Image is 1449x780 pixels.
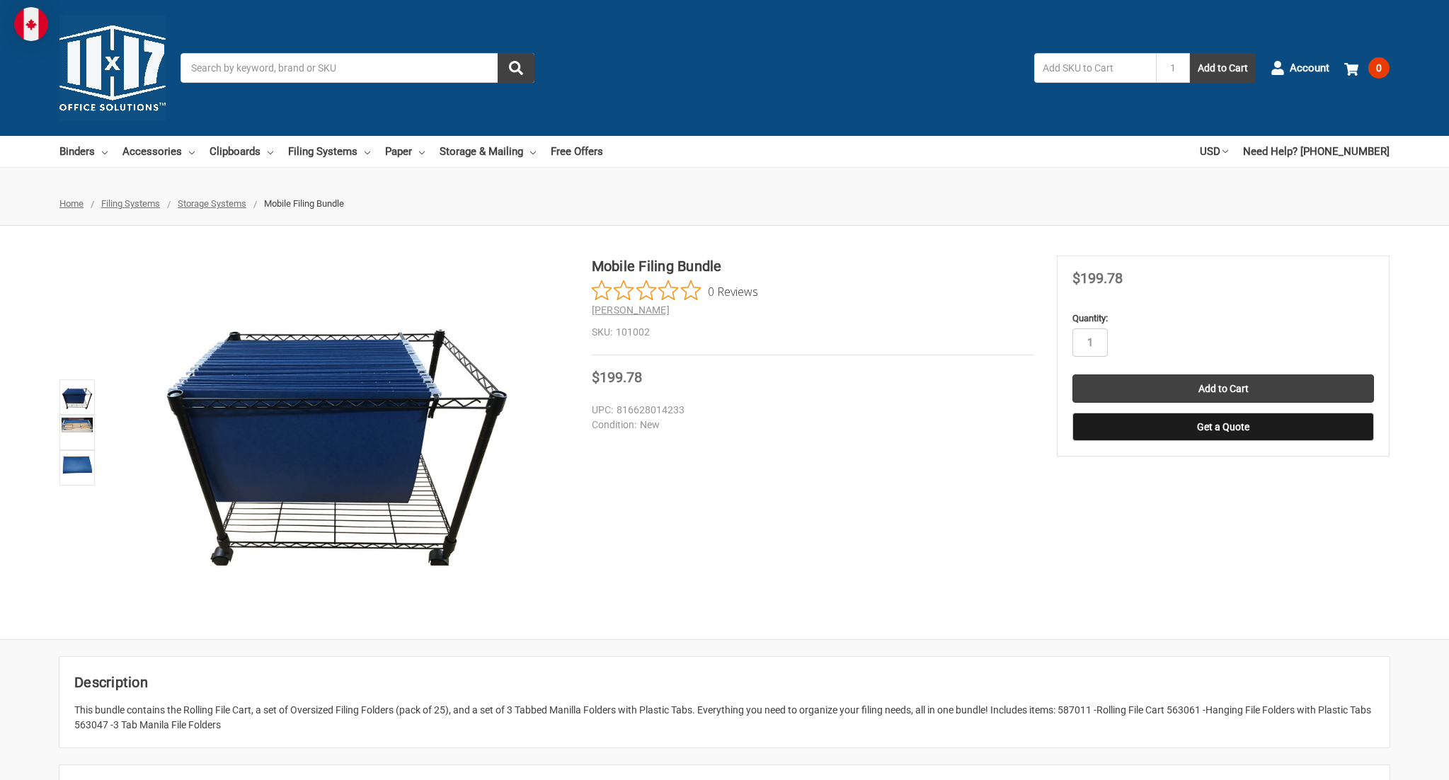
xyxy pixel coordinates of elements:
[592,403,613,418] dt: UPC:
[551,136,603,167] a: Free Offers
[592,280,758,302] button: Rated 0 out of 5 stars from 0 reviews. Jump to reviews.
[1271,50,1329,86] a: Account
[74,672,1375,693] h2: Description
[74,703,1375,733] div: This bundle contains the Rolling File Cart, a set of Oversized Filing Folders (pack of 25), and a...
[288,136,370,167] a: Filing Systems
[592,403,1028,418] dd: 816628014233
[1332,742,1449,780] iframe: Google Customer Reviews
[1290,60,1329,76] span: Account
[385,136,425,167] a: Paper
[592,369,642,386] span: $199.78
[62,382,93,413] img: Mobile Filing Bundle
[181,53,534,83] input: Search by keyword, brand or SKU
[708,280,758,302] span: 0 Reviews
[1190,53,1256,83] button: Add to Cart
[592,418,636,432] dt: Condition:
[62,452,93,475] img: Mobile Filing Bundle
[264,198,344,209] span: Mobile Filing Bundle
[1243,136,1390,167] a: Need Help? [PHONE_NUMBER]
[160,256,514,609] img: Mobile Filing Bundle
[210,136,273,167] a: Clipboards
[440,136,536,167] a: Storage & Mailing
[592,304,670,316] a: [PERSON_NAME]
[1072,413,1374,441] button: Get a Quote
[1034,53,1156,83] input: Add SKU to Cart
[59,15,166,121] img: 11x17.com
[59,198,84,209] a: Home
[178,198,246,209] a: Storage Systems
[592,325,612,340] dt: SKU:
[101,198,160,209] a: Filing Systems
[592,325,1034,340] dd: 101002
[59,136,108,167] a: Binders
[592,418,1028,432] dd: New
[1344,50,1390,86] a: 0
[1072,311,1374,326] label: Quantity:
[1072,374,1374,403] input: Add to Cart
[1072,270,1123,287] span: $199.78
[122,136,195,167] a: Accessories
[592,256,1034,277] h1: Mobile Filing Bundle
[1200,136,1228,167] a: USD
[14,7,48,41] img: duty and tax information for Canada
[62,418,93,432] img: Mobile Filing Bundle
[1368,57,1390,79] span: 0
